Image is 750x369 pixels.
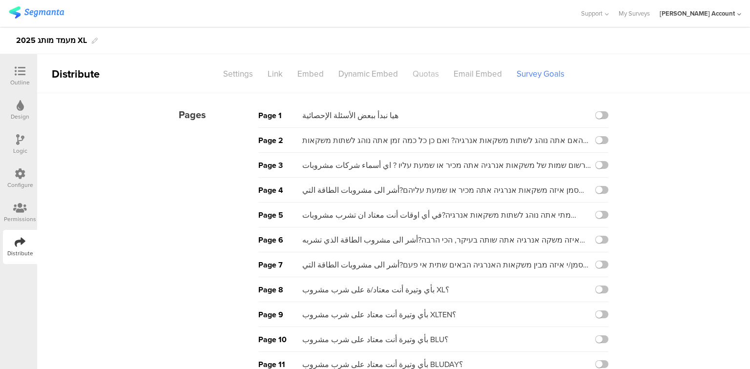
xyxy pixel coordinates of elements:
[258,110,302,121] div: Page 1
[302,160,595,171] div: רשום שמות של משקאות אנרגיה אתה מכיר או שמעת עליו ? اي أسماء شركات مشروبات طاقة أنت تعرف أو سمعت ع...
[405,65,446,82] div: Quotas
[509,65,572,82] div: Survey Goals
[16,33,87,48] div: 2025 מעמד מותג XL
[331,65,405,82] div: Dynamic Embed
[258,259,302,270] div: Page 7
[258,234,302,246] div: Page 6
[258,135,302,146] div: Page 2
[302,334,449,345] div: بأي وتيرة أنت معتاد على شرب مشروب BLU؟
[258,209,302,221] div: Page 5
[446,65,509,82] div: Email Embed
[302,184,595,196] div: סמן איזה משקאות אנרגיה אתה מכיר או שמעת עליהם?أشر الى مشروبات الطاقة التي تعرفها أو سمعت عنها؟
[258,309,302,320] div: Page 9
[4,215,36,224] div: Permissions
[7,249,33,258] div: Distribute
[581,9,603,18] span: Support
[258,184,302,196] div: Page 4
[302,284,450,295] div: بأي وتيرة أنت معتاد/ة على شرب مشروب XL؟
[302,110,398,121] div: هيا نبدأ ببعض الأسئلة الإحصائية
[179,107,258,122] div: Pages
[9,6,64,19] img: segmanta logo
[10,78,30,87] div: Outline
[302,209,595,221] div: מתי אתה נוהג לשתות משקאות אנרגיה?في أي اوقات أنت معتاد ان تشرب مشروبات الطاقة؟
[302,135,595,146] div: האם אתה נוהג לשתות משקאות אנרגיה? ואם כן כל כמה זמן אתה נוהג לשתות משקאות אנרגיה?هل انت معتاد ان ...
[258,334,302,345] div: Page 10
[260,65,290,82] div: Link
[302,234,595,246] div: איזה משקה אנרגיה אתה שותה בעיקר, הכי הרבה?أشر الى مشروب الطاقة الذي تشربه بشكل رئيسي، اكثر من أي ...
[13,146,27,155] div: Logic
[37,66,149,82] div: Distribute
[258,160,302,171] div: Page 3
[216,65,260,82] div: Settings
[302,259,595,270] div: סמן/י איזה מבין משקאות האנרגיה הבאים שתית אי פעם?أشر الى مشروبات الطاقة التي قمت بشربها ولو مرّة ...
[302,309,457,320] div: بأي وتيرة أنت معتاد على شرب مشروب XLTEN؟
[11,112,29,121] div: Design
[258,284,302,295] div: Page 8
[7,181,33,189] div: Configure
[660,9,735,18] div: [PERSON_NAME] Account
[290,65,331,82] div: Embed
